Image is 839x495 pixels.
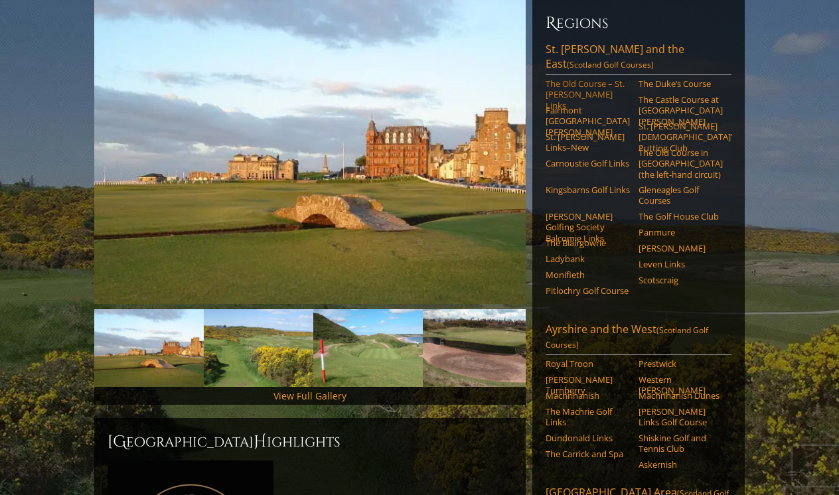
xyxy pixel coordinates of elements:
[254,431,267,453] span: H
[639,121,723,153] a: St. [PERSON_NAME] [DEMOGRAPHIC_DATA]’ Putting Club
[546,406,630,428] a: The Machrie Golf Links
[639,433,723,455] a: Shiskine Golf and Tennis Club
[546,269,630,280] a: Monifieth
[639,243,723,253] a: [PERSON_NAME]
[273,389,346,402] a: View Full Gallery
[546,449,630,459] a: The Carrick and Spa
[546,358,630,369] a: Royal Troon
[639,390,723,401] a: Machrihanish Dunes
[546,374,630,396] a: [PERSON_NAME] Turnberry
[546,285,630,296] a: Pitlochry Golf Course
[546,131,630,153] a: St. [PERSON_NAME] Links–New
[639,78,723,89] a: The Duke’s Course
[639,358,723,369] a: Prestwick
[546,105,630,137] a: Fairmont [GEOGRAPHIC_DATA][PERSON_NAME]
[567,59,654,70] span: (Scotland Golf Courses)
[546,433,630,443] a: Dundonald Links
[546,184,630,195] a: Kingsbarns Golf Links
[546,322,731,355] a: Ayrshire and the West(Scotland Golf Courses)
[639,259,723,269] a: Leven Links
[639,406,723,428] a: [PERSON_NAME] Links Golf Course
[546,211,630,244] a: [PERSON_NAME] Golfing Society Balcomie Links
[546,78,630,111] a: The Old Course – St. [PERSON_NAME] Links
[639,459,723,470] a: Askernish
[639,94,723,127] a: The Castle Course at [GEOGRAPHIC_DATA][PERSON_NAME]
[546,390,630,401] a: Machrihanish
[639,184,723,206] a: Gleneagles Golf Courses
[639,275,723,285] a: Scotscraig
[639,211,723,222] a: The Golf House Club
[546,42,731,75] a: St. [PERSON_NAME] and the East(Scotland Golf Courses)
[546,253,630,264] a: Ladybank
[639,147,723,180] a: The Old Course in [GEOGRAPHIC_DATA] (the left-hand circuit)
[546,158,630,169] a: Carnoustie Golf Links
[546,13,731,34] h6: Regions
[639,227,723,238] a: Panmure
[108,431,512,453] h2: [GEOGRAPHIC_DATA] ighlights
[639,374,723,396] a: Western [PERSON_NAME]
[546,238,630,248] a: The Blairgowrie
